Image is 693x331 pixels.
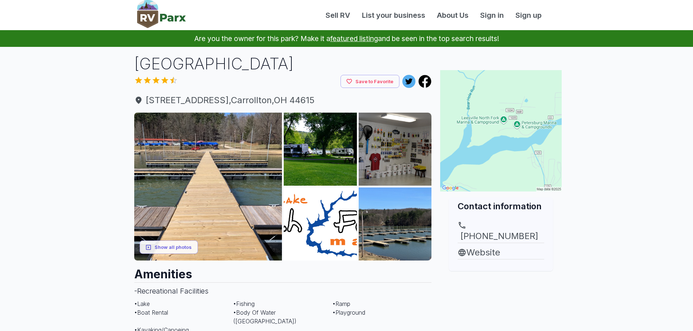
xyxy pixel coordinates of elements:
[340,75,399,88] button: Save to Favorite
[458,246,544,259] a: Website
[356,10,431,21] a: List your business
[359,113,432,186] img: AM5lPC8Aokz5wcTsQnuByLPD7FHXem8RqjY88iJFJ6LN1vUsja8ItuI5tqZdM3BFDXr39IywhrY59zZyuILCtjSQRTIqm6D1a...
[320,10,356,21] a: Sell RV
[474,10,510,21] a: Sign in
[233,309,296,325] span: • Body Of Water ([GEOGRAPHIC_DATA])
[134,94,432,107] a: [STREET_ADDRESS],Carrollton,OH 44615
[440,70,562,191] img: Map for Petersburg Marina and Campgrounds
[510,10,547,21] a: Sign up
[458,200,544,212] h2: Contact information
[458,221,544,243] a: [PHONE_NUMBER]
[134,300,150,307] span: • Lake
[332,309,365,316] span: • Playground
[332,300,350,307] span: • Ramp
[134,94,432,107] span: [STREET_ADDRESS] , Carrollton , OH 44615
[134,113,282,261] img: AM5lPC9K59yQ8Wu2q-1h1hWr1fnpgB8mO2D0SFb0wS2HXYFw9eoIfFADP0X0sBKzY2Sct3EuFWC0Q_saWFvRSUFrebEfAqgSO...
[359,187,432,261] img: AM5lPC-JoA37iY84VB-wnhaAe5Q9KsFnyJnjZ4Bntl9uSdjCJEnTTD6o0XhkRrbJO9xzkXALlXyoQXQegbLgK9pDl0SwN-5gF...
[284,187,357,261] img: AM5lPC9xIz_qiARgmlLALwCbOzkOzeTXTmmY8UotqXL0VAoiQd9r7mcy6T2x8BjBJ7Dej5RHucWHEKY-ayooZcZxL3Kn3ByGR...
[134,261,432,282] h2: Amenities
[9,30,684,47] p: Are you the owner for this park? Make it a and be seen in the top search results!
[284,113,357,186] img: AM5lPC-eNVnoXouKeU_-RM2598K_6HhlkjizA-Z1-yWSuWukDWVi_28JNA1YBU4ExvYVvpN8eP-7oMDQ1zOUFau7_UX8L3s4P...
[134,53,432,75] h1: [GEOGRAPHIC_DATA]
[140,241,198,254] button: Show all photos
[431,10,474,21] a: About Us
[134,309,168,316] span: • Boat Rental
[134,282,432,299] h3: - Recreational Facilities
[233,300,255,307] span: • Fishing
[330,34,378,43] a: featured listing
